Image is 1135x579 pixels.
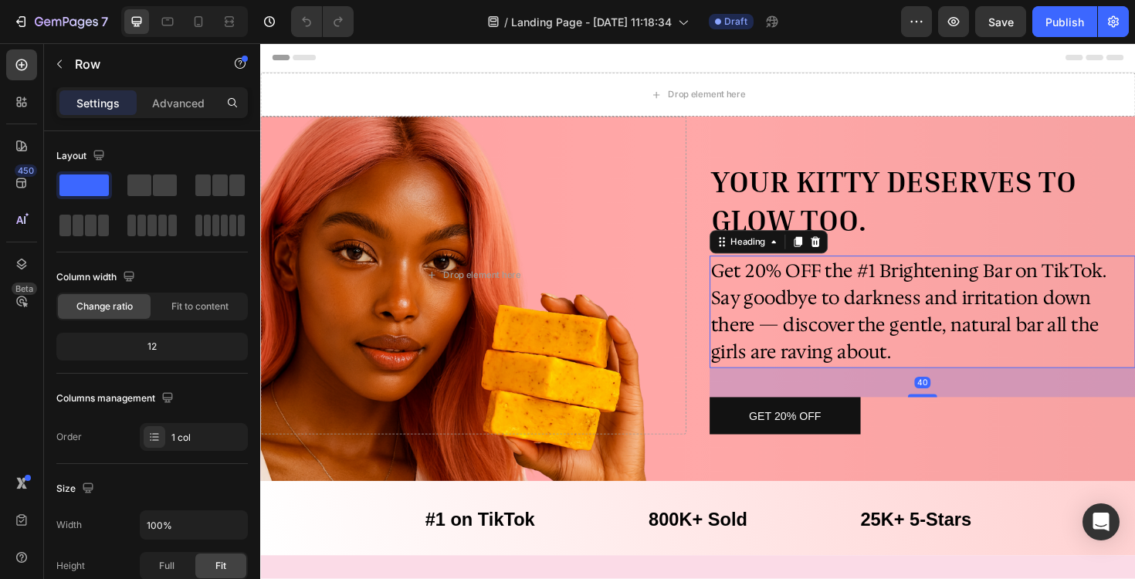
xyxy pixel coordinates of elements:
[56,430,82,444] div: Order
[988,15,1014,29] span: Save
[477,127,864,206] strong: YOUR KITTY DESERVES TO GLOW TOO.
[260,43,1135,579] iframe: To enrich screen reader interactions, please activate Accessibility in Grammarly extension settings
[76,300,133,313] span: Change ratio
[495,204,537,218] div: Heading
[591,489,798,521] h2: 25K+ 5-Stars
[215,559,226,573] span: Fit
[12,283,37,295] div: Beta
[56,267,138,288] div: Column width
[171,431,244,445] div: 1 col
[693,354,710,366] div: 40
[511,14,672,30] span: Landing Page - [DATE] 11:18:34
[56,518,82,532] div: Width
[56,559,85,573] div: Height
[141,511,247,539] input: Auto
[476,375,635,415] button: <p>Get 20% OFF</p>
[56,479,97,499] div: Size
[152,95,205,111] p: Advanced
[76,95,120,111] p: Settings
[291,6,354,37] div: Undo/Redo
[56,388,177,409] div: Columns management
[432,49,513,61] div: Drop element here
[101,12,108,31] p: 7
[59,336,245,357] div: 12
[75,55,206,73] p: Row
[56,146,108,167] div: Layout
[975,6,1026,37] button: Save
[724,15,747,29] span: Draft
[159,559,174,573] span: Full
[1045,14,1084,30] div: Publish
[361,489,567,521] h2: 800K+ Sold
[130,489,336,521] h2: #1 on TikTok
[194,240,276,252] div: Drop element here
[517,384,594,405] p: Get 20% OFF
[1082,503,1120,540] div: Open Intercom Messenger
[6,6,115,37] button: 7
[15,164,37,177] div: 450
[476,225,927,344] h2: Get 20% OFF the #1 Brightening Bar on TikTok. Say goodbye to darkness and irritation down there —...
[1032,6,1097,37] button: Publish
[504,14,508,30] span: /
[171,300,229,313] span: Fit to content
